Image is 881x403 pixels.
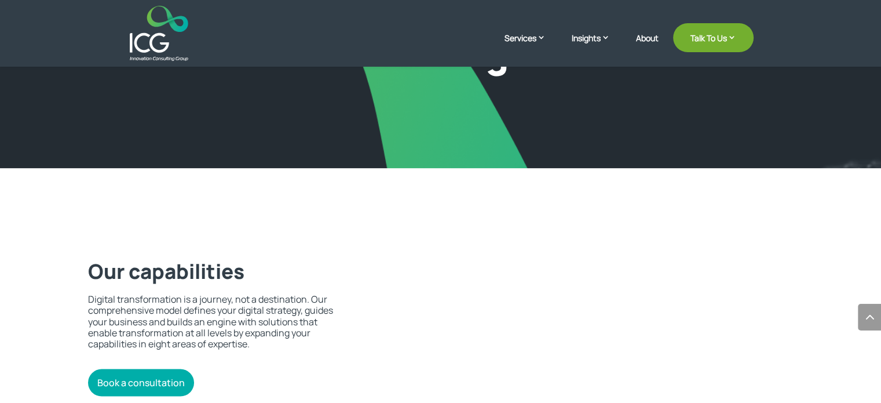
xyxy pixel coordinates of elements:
h2: Our capabilities [88,259,347,289]
p: e [509,27,533,75]
img: ICG [130,6,188,61]
p: o [592,27,617,75]
p: g [546,27,576,75]
p: e [304,27,328,75]
a: Insights [572,32,622,61]
iframe: Chat Widget [823,347,881,403]
p: n [459,27,484,75]
p: I [244,27,255,75]
p: n [255,27,281,75]
p: a [436,27,459,75]
p: r [576,27,592,75]
a: About [636,34,659,61]
p: g [484,27,509,75]
p: . [533,27,546,75]
p: v [281,27,304,75]
p: t [350,27,368,75]
a: Book a consultation [88,369,194,396]
p: C [381,27,410,75]
a: Services [505,32,557,61]
p: s [328,27,350,75]
p: . [368,27,381,75]
p: Digital transformation is a journey, not a destination. Our comprehensive model defines your digi... [88,293,347,349]
p: w [617,27,649,75]
p: h [410,27,436,75]
a: Talk To Us [673,23,754,52]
